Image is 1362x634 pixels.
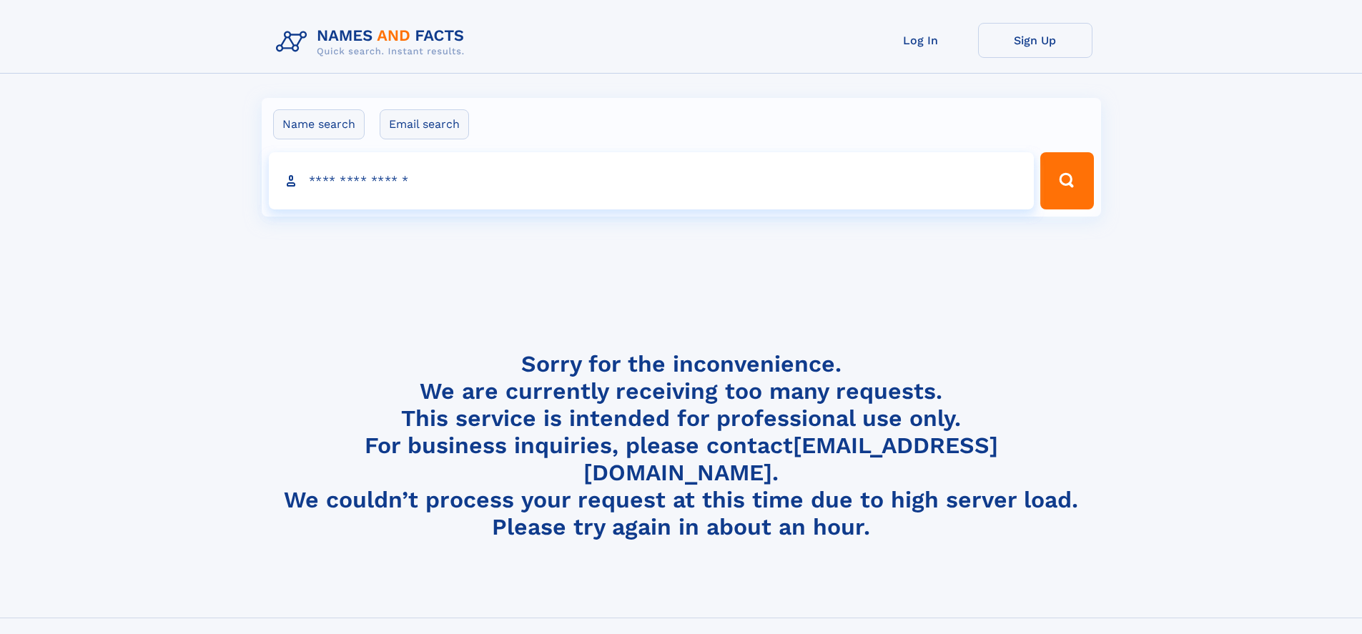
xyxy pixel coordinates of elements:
[270,23,476,61] img: Logo Names and Facts
[380,109,469,139] label: Email search
[269,152,1035,209] input: search input
[978,23,1092,58] a: Sign Up
[273,109,365,139] label: Name search
[270,350,1092,541] h4: Sorry for the inconvenience. We are currently receiving too many requests. This service is intend...
[864,23,978,58] a: Log In
[1040,152,1093,209] button: Search Button
[583,432,998,486] a: [EMAIL_ADDRESS][DOMAIN_NAME]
